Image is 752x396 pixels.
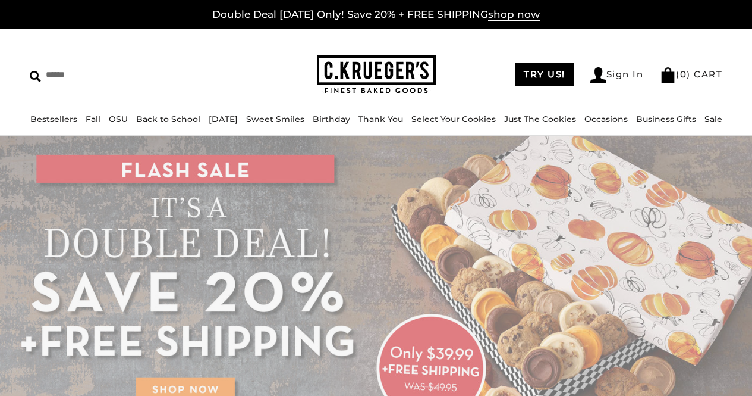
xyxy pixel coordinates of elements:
a: Sign In [590,67,644,83]
img: Account [590,67,606,83]
a: Birthday [313,114,350,124]
a: Thank You [358,114,403,124]
a: Double Deal [DATE] Only! Save 20% + FREE SHIPPINGshop now [212,8,540,21]
a: Fall [86,114,100,124]
a: Business Gifts [636,114,696,124]
a: Sweet Smiles [246,114,304,124]
span: 0 [680,68,687,80]
a: TRY US! [515,63,574,86]
a: (0) CART [660,68,722,80]
a: Select Your Cookies [411,114,496,124]
a: Just The Cookies [504,114,576,124]
a: OSU [109,114,128,124]
img: Bag [660,67,676,83]
span: shop now [488,8,540,21]
img: Search [30,71,41,82]
input: Search [30,66,188,84]
a: Back to School [136,114,200,124]
a: Occasions [584,114,628,124]
a: [DATE] [209,114,238,124]
a: Sale [704,114,722,124]
a: Bestsellers [30,114,77,124]
img: C.KRUEGER'S [317,55,436,94]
